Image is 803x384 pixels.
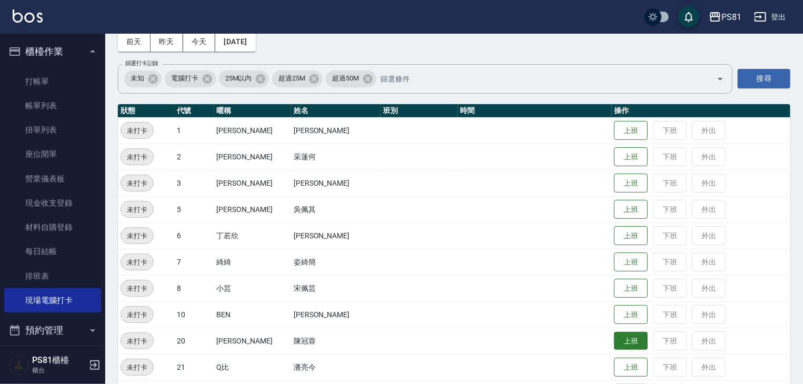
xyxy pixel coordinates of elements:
td: 潘亮今 [291,354,380,380]
td: 6 [174,223,214,249]
button: 登出 [750,7,790,27]
td: 宋佩芸 [291,275,380,301]
td: 5 [174,196,214,223]
span: 未打卡 [121,283,153,294]
button: 上班 [614,226,648,246]
p: 櫃台 [32,366,86,375]
span: 未打卡 [121,309,153,320]
td: 采蓮何 [291,144,380,170]
button: [DATE] [215,32,255,52]
td: [PERSON_NAME] [291,223,380,249]
td: 陳冠蓉 [291,328,380,354]
span: 未打卡 [121,151,153,163]
td: BEN [214,301,291,328]
td: 1 [174,117,214,144]
button: save [678,6,699,27]
button: 前天 [118,32,150,52]
td: [PERSON_NAME] [214,196,291,223]
td: [PERSON_NAME] [291,170,380,196]
td: [PERSON_NAME] [291,117,380,144]
td: 吳佩其 [291,196,380,223]
div: 超過25M [272,70,323,87]
a: 材料自購登錄 [4,215,101,239]
span: 未打卡 [121,125,153,136]
input: 篩選條件 [378,69,698,88]
button: 昨天 [150,32,183,52]
td: [PERSON_NAME] [291,301,380,328]
td: 8 [174,275,214,301]
a: 帳單列表 [4,94,101,118]
span: 未打卡 [121,204,153,215]
a: 掛單列表 [4,118,101,142]
a: 現場電腦打卡 [4,288,101,312]
th: 姓名 [291,104,380,118]
button: 上班 [614,200,648,219]
span: 超過50M [326,73,365,84]
td: 2 [174,144,214,170]
th: 狀態 [118,104,174,118]
td: [PERSON_NAME] [214,170,291,196]
button: Open [712,70,729,87]
button: 搜尋 [738,69,790,88]
td: 丁若欣 [214,223,291,249]
td: [PERSON_NAME] [214,117,291,144]
td: 10 [174,301,214,328]
td: 7 [174,249,214,275]
span: 超過25M [272,73,312,84]
label: 篩選打卡記錄 [125,59,158,67]
button: 今天 [183,32,216,52]
button: 上班 [614,147,648,167]
div: 電腦打卡 [165,70,216,87]
button: 上班 [614,252,648,272]
a: 每日結帳 [4,239,101,264]
button: 預約管理 [4,317,101,344]
button: 上班 [614,121,648,140]
span: 未打卡 [121,336,153,347]
a: 排班表 [4,264,101,288]
span: 未打卡 [121,362,153,373]
td: [PERSON_NAME] [214,328,291,354]
th: 時間 [458,104,612,118]
th: 操作 [611,104,790,118]
div: PS81 [721,11,741,24]
img: Logo [13,9,43,23]
td: 21 [174,354,214,380]
span: 電腦打卡 [165,73,205,84]
span: 未打卡 [121,257,153,268]
span: 未知 [124,73,150,84]
a: 營業儀表板 [4,167,101,191]
td: 20 [174,328,214,354]
div: 超過50M [326,70,376,87]
button: 上班 [614,279,648,298]
a: 打帳單 [4,69,101,94]
img: Person [8,355,29,376]
td: Q比 [214,354,291,380]
span: 25M以內 [219,73,258,84]
h5: PS81櫃檯 [32,355,86,366]
button: 上班 [614,305,648,325]
button: 上班 [614,358,648,377]
a: 座位開單 [4,142,101,166]
td: [PERSON_NAME] [214,144,291,170]
th: 暱稱 [214,104,291,118]
button: 報表及分析 [4,344,101,371]
td: 姿綺簡 [291,249,380,275]
div: 25M以內 [219,70,269,87]
th: 班別 [380,104,457,118]
span: 未打卡 [121,178,153,189]
button: 上班 [614,174,648,193]
a: 現金收支登錄 [4,191,101,215]
td: 小芸 [214,275,291,301]
button: 上班 [614,332,648,350]
span: 未打卡 [121,230,153,241]
td: 綺綺 [214,249,291,275]
th: 代號 [174,104,214,118]
button: PS81 [705,6,746,28]
div: 未知 [124,70,162,87]
td: 3 [174,170,214,196]
button: 櫃檯作業 [4,38,101,65]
